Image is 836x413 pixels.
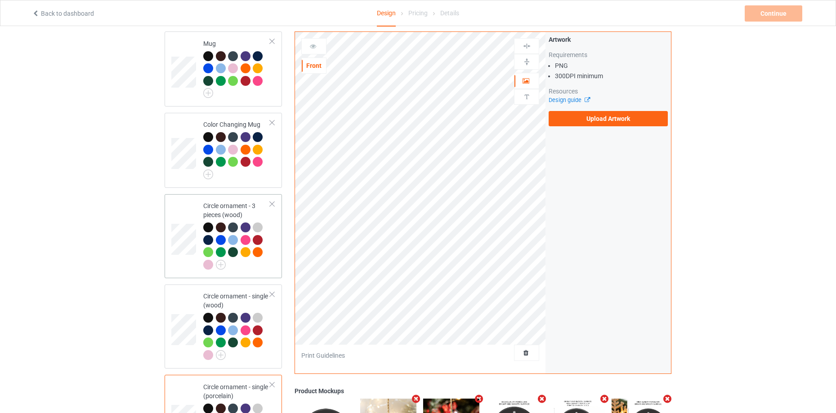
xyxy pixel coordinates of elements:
img: svg+xml;base64,PD94bWwgdmVyc2lvbj0iMS4wIiBlbmNvZGluZz0iVVRGLTgiPz4KPHN2ZyB3aWR0aD0iMjJweCIgaGVpZ2... [216,350,226,360]
div: Front [302,61,326,70]
div: Resources [549,87,668,96]
i: Remove mockup [411,394,422,404]
img: svg%3E%0A [523,42,531,50]
a: Back to dashboard [32,10,94,17]
div: Mug [165,31,282,107]
div: Product Mockups [295,386,671,395]
img: svg%3E%0A [523,58,531,66]
img: svg%3E%0A [523,93,531,101]
label: Upload Artwork [549,111,668,126]
div: Print Guidelines [301,351,345,360]
div: Details [440,0,459,26]
div: Pricing [408,0,428,26]
img: svg+xml;base64,PD94bWwgdmVyc2lvbj0iMS4wIiBlbmNvZGluZz0iVVRGLTgiPz4KPHN2ZyB3aWR0aD0iMjJweCIgaGVpZ2... [216,260,226,270]
a: Design guide [549,97,590,103]
li: PNG [555,61,668,70]
div: Color Changing Mug [203,120,270,176]
i: Remove mockup [536,394,547,404]
i: Remove mockup [599,394,610,404]
div: Mug [203,39,270,95]
div: Artwork [549,35,668,44]
div: Design [377,0,396,27]
i: Remove mockup [662,394,673,404]
div: Circle ornament - 3 pieces (wood) [165,194,282,278]
div: Circle ornament - single (wood) [165,284,282,369]
img: svg+xml;base64,PD94bWwgdmVyc2lvbj0iMS4wIiBlbmNvZGluZz0iVVRGLTgiPz4KPHN2ZyB3aWR0aD0iMjJweCIgaGVpZ2... [203,88,213,98]
div: Color Changing Mug [165,113,282,188]
div: Circle ornament - single (wood) [203,292,270,359]
i: Remove mockup [474,394,485,404]
img: svg+xml;base64,PD94bWwgdmVyc2lvbj0iMS4wIiBlbmNvZGluZz0iVVRGLTgiPz4KPHN2ZyB3aWR0aD0iMjJweCIgaGVpZ2... [203,169,213,179]
div: Circle ornament - 3 pieces (wood) [203,201,270,269]
li: 300 DPI minimum [555,71,668,80]
div: Requirements [549,50,668,59]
